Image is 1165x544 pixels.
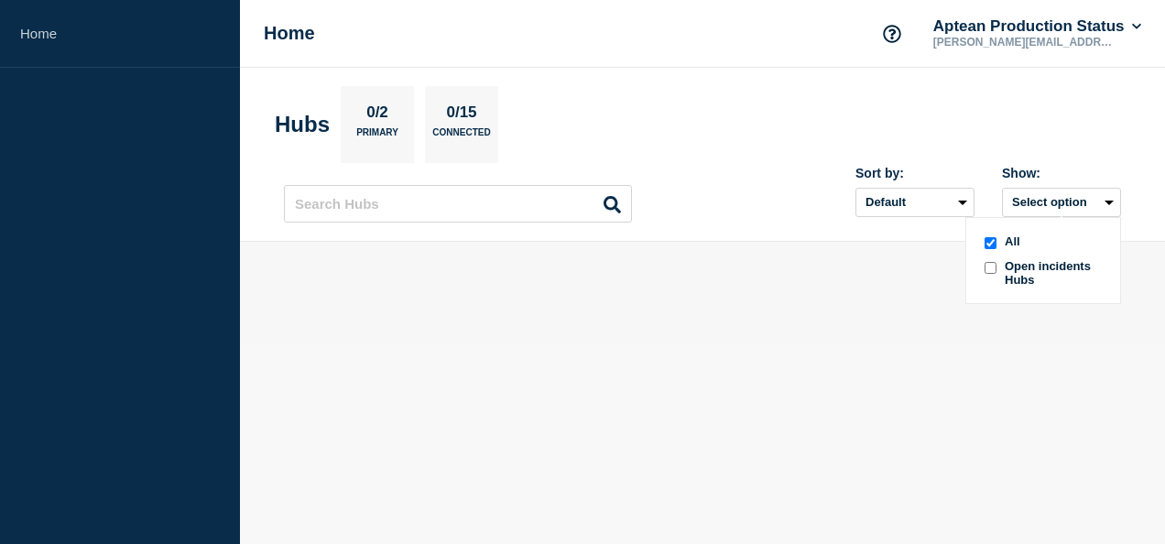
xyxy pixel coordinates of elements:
div: Show: [1002,166,1121,180]
p: Primary [356,127,398,147]
input: Search Hubs [284,185,632,223]
span: All [1005,234,1020,252]
p: [PERSON_NAME][EMAIL_ADDRESS][DOMAIN_NAME] [930,36,1120,49]
input: all checkbox [985,237,996,249]
span: Open incidents Hubs [1005,259,1105,287]
h2: Hubs [275,112,330,137]
h1: Home [264,23,315,44]
div: Sort by: [855,166,974,180]
p: 0/2 [360,103,396,127]
button: Aptean Production Status [930,17,1145,36]
p: 0/15 [440,103,484,127]
button: Select optionall checkboxAllopenIncidentsHubs checkboxOpen incidents Hubs [1002,188,1121,217]
select: Sort by [855,188,974,217]
p: Connected [432,127,490,147]
button: Support [873,15,911,53]
input: openIncidentsHubs checkbox [985,262,996,274]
